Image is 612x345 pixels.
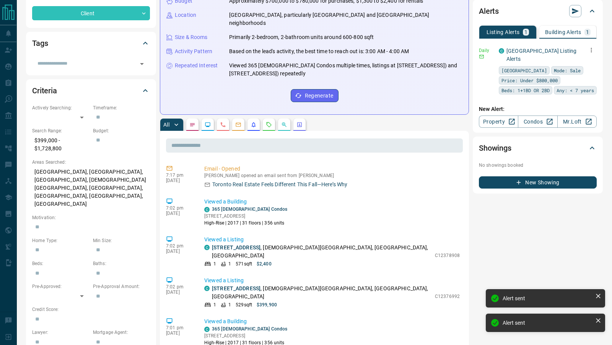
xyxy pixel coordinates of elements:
[205,122,211,128] svg: Lead Browsing Activity
[175,47,212,55] p: Activity Pattern
[32,159,150,166] p: Areas Searched:
[212,244,260,251] a: [STREET_ADDRESS]
[93,283,150,290] p: Pre-Approval Amount:
[257,260,272,267] p: $2,400
[545,29,581,35] p: Building Alerts
[291,89,339,102] button: Regenerate
[435,252,460,259] p: C12378908
[32,6,150,20] div: Client
[229,47,409,55] p: Based on the lead's activity, the best time to reach out is: 3:00 AM - 4:00 AM
[32,166,150,210] p: [GEOGRAPHIC_DATA], [GEOGRAPHIC_DATA], [GEOGRAPHIC_DATA], [DEMOGRAPHIC_DATA][GEOGRAPHIC_DATA], [GE...
[479,5,499,17] h2: Alerts
[175,11,196,19] p: Location
[166,178,193,183] p: [DATE]
[93,329,150,336] p: Mortgage Agent:
[503,320,592,326] div: Alert sent
[204,327,210,332] div: condos.ca
[32,34,150,52] div: Tags
[32,306,150,313] p: Credit Score:
[479,54,484,59] svg: Email
[189,122,195,128] svg: Notes
[93,260,150,267] p: Baths:
[296,122,303,128] svg: Agent Actions
[204,198,460,206] p: Viewed a Building
[93,104,150,111] p: Timeframe:
[518,116,557,128] a: Condos
[501,67,547,74] span: [GEOGRAPHIC_DATA]
[93,237,150,244] p: Min Size:
[435,293,460,300] p: C12376992
[166,290,193,295] p: [DATE]
[229,11,462,27] p: [GEOGRAPHIC_DATA], particularly [GEOGRAPHIC_DATA] and [GEOGRAPHIC_DATA] neighborhoods
[204,286,210,291] div: condos.ca
[204,165,460,173] p: Email - Opened
[32,329,89,336] p: Lawyer:
[212,244,431,260] p: , [DEMOGRAPHIC_DATA][GEOGRAPHIC_DATA], [GEOGRAPHIC_DATA], [GEOGRAPHIC_DATA]
[229,33,374,41] p: Primarily 2-bedroom, 2-bathroom units around 600-800 sqft
[32,134,89,155] p: $399,000 - $1,728,800
[281,122,287,128] svg: Opportunities
[499,48,504,54] div: condos.ca
[166,172,193,178] p: 7:17 pm
[479,139,597,157] div: Showings
[212,285,260,291] a: [STREET_ADDRESS]
[137,59,147,69] button: Open
[32,237,89,244] p: Home Type:
[236,260,252,267] p: 571 sqft
[524,29,527,35] p: 1
[204,277,460,285] p: Viewed a Listing
[204,220,287,226] p: High-Rise | 2017 | 31 floors | 356 units
[501,86,550,94] span: Beds: 1+1BD OR 2BD
[166,284,193,290] p: 7:02 pm
[212,326,287,332] a: 365 [DEMOGRAPHIC_DATA] Condos
[32,104,89,111] p: Actively Searching:
[235,122,241,128] svg: Emails
[213,301,216,308] p: 1
[175,62,218,70] p: Repeated Interest
[166,243,193,249] p: 7:02 pm
[32,127,89,134] p: Search Range:
[32,81,150,100] div: Criteria
[32,37,48,49] h2: Tags
[166,211,193,216] p: [DATE]
[212,285,431,301] p: , [DEMOGRAPHIC_DATA][GEOGRAPHIC_DATA], [GEOGRAPHIC_DATA], [GEOGRAPHIC_DATA]
[175,33,208,41] p: Size & Rooms
[32,283,89,290] p: Pre-Approved:
[501,76,558,84] span: Price: Under $800,000
[506,48,576,62] a: [GEOGRAPHIC_DATA] Listing Alerts
[32,214,150,221] p: Motivation:
[204,236,460,244] p: Viewed a Listing
[166,205,193,211] p: 7:02 pm
[229,62,462,78] p: Viewed 365 [DEMOGRAPHIC_DATA] Condos multiple times, listings at [STREET_ADDRESS]) and [STREET_AD...
[228,260,231,267] p: 1
[32,260,89,267] p: Beds:
[479,105,597,113] p: New Alert:
[204,317,460,325] p: Viewed a Building
[479,176,597,189] button: New Showing
[479,2,597,20] div: Alerts
[166,325,193,330] p: 7:01 pm
[487,29,520,35] p: Listing Alerts
[251,122,257,128] svg: Listing Alerts
[236,301,252,308] p: 529 sqft
[204,332,287,339] p: [STREET_ADDRESS]
[557,86,594,94] span: Any: < 7 years
[479,47,494,54] p: Daily
[212,207,287,212] a: 365 [DEMOGRAPHIC_DATA] Condos
[479,116,518,128] a: Property
[479,142,511,154] h2: Showings
[163,122,169,127] p: All
[557,116,597,128] a: Mr.Loft
[166,249,193,254] p: [DATE]
[212,181,347,189] p: Toronto Real Estate Feels Different This Fall—Here’s Why
[586,29,589,35] p: 1
[204,173,460,178] p: [PERSON_NAME] opened an email sent from [PERSON_NAME]
[213,260,216,267] p: 1
[204,213,287,220] p: [STREET_ADDRESS]
[166,330,193,336] p: [DATE]
[204,245,210,250] div: condos.ca
[554,67,581,74] span: Mode: Sale
[479,162,597,169] p: No showings booked
[32,85,57,97] h2: Criteria
[266,122,272,128] svg: Requests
